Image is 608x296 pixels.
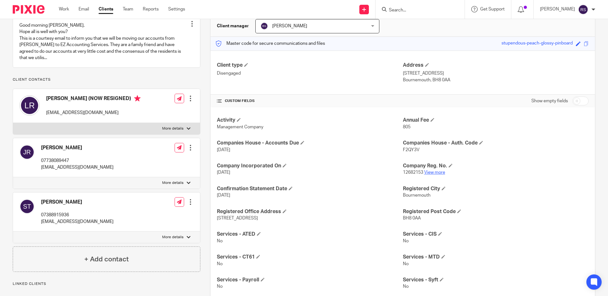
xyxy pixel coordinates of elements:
[403,277,589,283] h4: Services - Syft
[217,231,403,238] h4: Services - ATED
[217,208,403,215] h4: Registered Office Address
[217,262,223,266] span: No
[403,140,589,146] h4: Companies House - Auth. Code
[143,6,159,12] a: Reports
[403,185,589,192] h4: Registered City
[19,199,35,214] img: svg%3E
[41,145,114,151] h4: [PERSON_NAME]
[403,62,589,69] h4: Address
[13,77,200,82] p: Client contacts
[403,284,409,289] span: No
[79,6,89,12] a: Email
[531,98,568,104] label: Show empty fields
[217,284,223,289] span: No
[424,170,445,175] a: View more
[403,125,411,129] span: 805
[501,40,573,47] div: stupendous-peach-glossy-pinboard
[19,145,35,160] img: svg%3E
[13,5,45,14] img: Pixie
[403,163,589,169] h4: Company Reg. No.
[217,170,230,175] span: [DATE]
[403,208,589,215] h4: Registered Post Code
[403,262,409,266] span: No
[41,212,114,218] p: 07388915936
[217,185,403,192] h4: Confirmation Statement Date
[41,219,114,225] p: [EMAIL_ADDRESS][DOMAIN_NAME]
[403,239,409,243] span: No
[134,95,141,102] i: Primary
[168,6,185,12] a: Settings
[215,40,325,47] p: Master code for secure communications and files
[480,7,505,11] span: Get Support
[403,117,589,124] h4: Annual Fee
[217,70,403,77] p: Disengaged
[217,239,223,243] span: No
[217,254,403,260] h4: Services - CT61
[59,6,69,12] a: Work
[272,24,307,28] span: [PERSON_NAME]
[217,163,403,169] h4: Company Incorporated On
[217,148,230,152] span: [DATE]
[217,216,258,220] span: [STREET_ADDRESS]
[217,117,403,124] h4: Activity
[46,110,141,116] p: [EMAIL_ADDRESS][DOMAIN_NAME]
[46,95,141,103] h4: [PERSON_NAME] (NOW RESIGNED)
[578,4,588,15] img: svg%3E
[99,6,113,12] a: Clients
[19,95,40,116] img: svg%3E
[403,216,421,220] span: BH8 0AA
[403,70,589,77] p: [STREET_ADDRESS]
[84,254,129,264] h4: + Add contact
[217,277,403,283] h4: Services - Payroll
[41,158,114,164] p: 07738089447
[13,281,200,286] p: Linked clients
[217,193,230,198] span: [DATE]
[403,148,419,152] span: F2QY3V
[403,77,589,83] p: Bournemouth, BH8 0AA
[403,170,423,175] span: 12682153
[162,126,183,131] p: More details
[403,231,589,238] h4: Services - CIS
[540,6,575,12] p: [PERSON_NAME]
[217,98,403,104] h4: CUSTOM FIELDS
[162,180,183,185] p: More details
[41,199,114,205] h4: [PERSON_NAME]
[217,125,263,129] span: Management Company
[217,62,403,69] h4: Client type
[403,254,589,260] h4: Services - MTD
[403,193,431,198] span: Bournemouth
[217,23,249,29] h3: Client manager
[260,22,268,30] img: svg%3E
[123,6,133,12] a: Team
[162,235,183,240] p: More details
[217,140,403,146] h4: Companies House - Accounts Due
[41,164,114,171] p: [EMAIL_ADDRESS][DOMAIN_NAME]
[388,8,446,13] input: Search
